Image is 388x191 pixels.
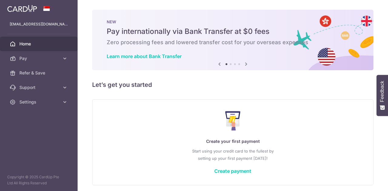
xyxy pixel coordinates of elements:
[107,39,359,46] h6: Zero processing fees and lowered transfer cost for your overseas expenses
[19,55,59,61] span: Pay
[107,19,359,24] p: NEW
[7,5,37,12] img: CardUp
[19,99,59,105] span: Settings
[105,138,361,145] p: Create your first payment
[92,80,373,90] h5: Let’s get you started
[225,111,241,130] img: Make Payment
[105,147,361,162] p: Start using your credit card to the fullest by setting up your first payment [DATE]!
[107,27,359,36] h5: Pay internationally via Bank Transfer at $0 fees
[92,10,373,70] img: Bank transfer banner
[376,75,388,116] button: Feedback - Show survey
[380,81,385,102] span: Feedback
[349,173,382,188] iframe: Opens a widget where you can find more information
[19,70,59,76] span: Refer & Save
[19,84,59,91] span: Support
[10,21,68,27] p: [EMAIL_ADDRESS][DOMAIN_NAME]
[214,168,251,174] a: Create payment
[107,53,182,59] a: Learn more about Bank Transfer
[19,41,59,47] span: Home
